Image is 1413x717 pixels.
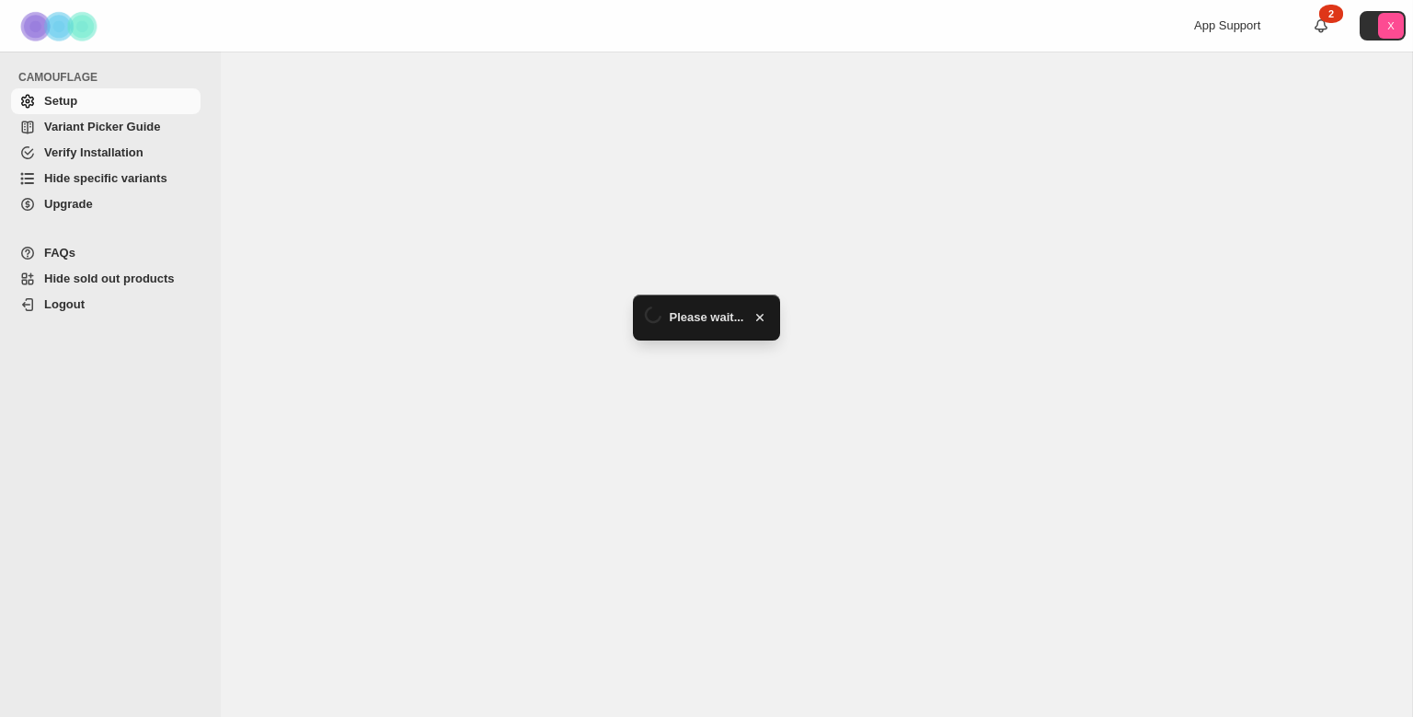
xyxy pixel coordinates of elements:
span: Logout [44,297,85,311]
span: Please wait... [670,308,744,327]
span: FAQs [44,246,75,260]
a: Upgrade [11,191,201,217]
button: Avatar with initials X [1360,11,1406,40]
span: Setup [44,94,77,108]
a: Setup [11,88,201,114]
a: Verify Installation [11,140,201,166]
span: Variant Picker Guide [44,120,160,133]
a: Logout [11,292,201,318]
a: FAQs [11,240,201,266]
text: X [1387,20,1395,31]
img: Camouflage [15,1,107,52]
span: CAMOUFLAGE [18,70,208,85]
span: App Support [1194,18,1260,32]
span: Avatar with initials X [1378,13,1404,39]
div: 2 [1319,5,1343,23]
span: Upgrade [44,197,93,211]
span: Verify Installation [44,145,144,159]
span: Hide specific variants [44,171,167,185]
a: Hide sold out products [11,266,201,292]
a: 2 [1312,17,1330,35]
a: Hide specific variants [11,166,201,191]
a: Variant Picker Guide [11,114,201,140]
span: Hide sold out products [44,272,175,285]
